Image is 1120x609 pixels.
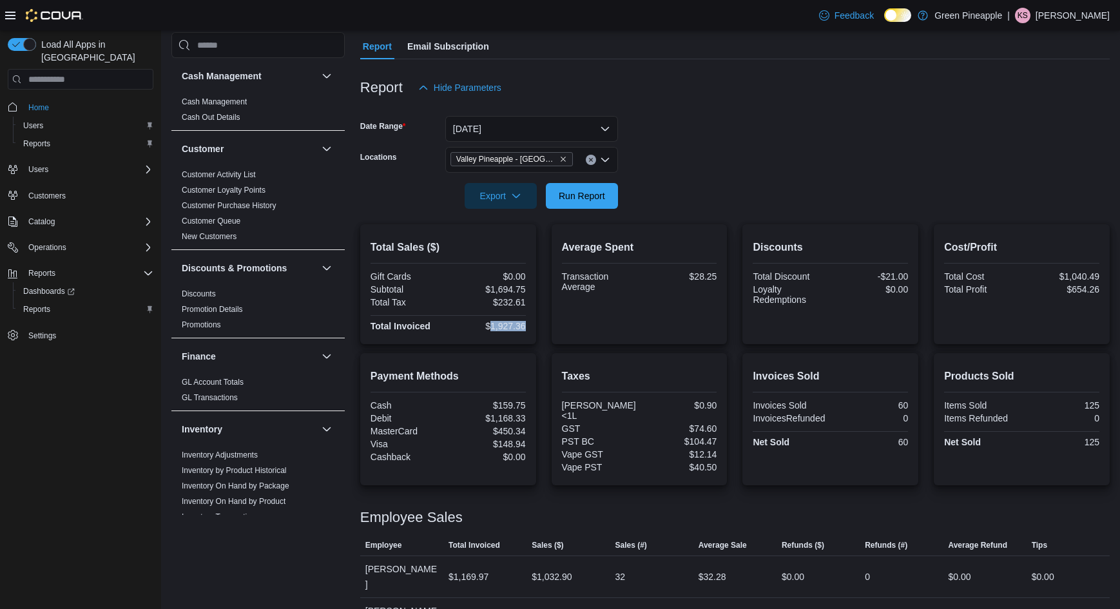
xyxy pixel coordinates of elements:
[182,481,289,491] span: Inventory On Hand by Package
[371,271,445,282] div: Gift Cards
[3,186,159,205] button: Customers
[26,9,83,22] img: Cova
[182,142,224,155] h3: Customer
[360,152,397,162] label: Locations
[319,349,334,364] button: Finance
[753,284,827,305] div: Loyalty Redemptions
[182,350,216,363] h3: Finance
[182,393,238,402] a: GL Transactions
[699,569,726,585] div: $32.28
[182,450,258,460] span: Inventory Adjustments
[182,423,316,436] button: Inventory
[182,512,260,521] a: Inventory Transactions
[182,186,266,195] a: Customer Loyalty Points
[182,169,256,180] span: Customer Activity List
[1032,569,1054,585] div: $0.00
[182,496,285,507] span: Inventory On Hand by Product
[23,266,153,281] span: Reports
[944,437,981,447] strong: Net Sold
[450,321,525,331] div: $1,927.36
[319,68,334,84] button: Cash Management
[360,510,463,525] h3: Employee Sales
[365,540,402,550] span: Employee
[171,94,345,130] div: Cash Management
[23,100,54,115] a: Home
[562,369,717,384] h2: Taxes
[371,369,526,384] h2: Payment Methods
[934,8,1002,23] p: Green Pineapple
[884,22,885,23] span: Dark Mode
[171,167,345,249] div: Customer
[450,271,525,282] div: $0.00
[3,238,159,256] button: Operations
[3,264,159,282] button: Reports
[3,97,159,116] button: Home
[319,141,334,157] button: Customer
[182,320,221,329] a: Promotions
[23,240,153,255] span: Operations
[182,465,287,476] span: Inventory by Product Historical
[182,142,316,155] button: Customer
[948,569,970,585] div: $0.00
[833,271,908,282] div: -$21.00
[445,116,618,142] button: [DATE]
[182,70,262,82] h3: Cash Management
[642,271,717,282] div: $28.25
[182,97,247,107] span: Cash Management
[182,262,287,275] h3: Discounts & Promotions
[319,421,334,437] button: Inventory
[18,302,153,317] span: Reports
[450,413,525,423] div: $1,168.33
[23,240,72,255] button: Operations
[642,400,717,411] div: $0.90
[472,183,529,209] span: Export
[753,413,827,423] div: InvoicesRefunded
[1036,8,1110,23] p: [PERSON_NAME]
[182,97,247,106] a: Cash Management
[944,400,1019,411] div: Items Sold
[13,300,159,318] button: Reports
[3,213,159,231] button: Catalog
[182,305,243,314] a: Promotion Details
[450,439,525,449] div: $148.94
[753,369,908,384] h2: Invoices Sold
[562,462,637,472] div: Vape PST
[450,426,525,436] div: $450.34
[182,392,238,403] span: GL Transactions
[562,449,637,459] div: Vape GST
[1025,271,1099,282] div: $1,040.49
[434,81,501,94] span: Hide Parameters
[18,284,153,299] span: Dashboards
[600,155,610,165] button: Open list of options
[28,268,55,278] span: Reports
[642,449,717,459] div: $12.14
[532,540,563,550] span: Sales ($)
[36,38,153,64] span: Load All Apps in [GEOGRAPHIC_DATA]
[18,136,153,151] span: Reports
[182,113,240,122] a: Cash Out Details
[833,437,908,447] div: 60
[450,284,525,295] div: $1,694.75
[182,217,240,226] a: Customer Queue
[753,271,827,282] div: Total Discount
[456,153,557,166] span: Valley Pineapple - [GEOGRAPHIC_DATA]
[753,240,908,255] h2: Discounts
[944,369,1099,384] h2: Products Sold
[182,200,276,211] span: Customer Purchase History
[1018,8,1028,23] span: KS
[28,331,56,341] span: Settings
[642,462,717,472] div: $40.50
[23,266,61,281] button: Reports
[562,436,637,447] div: PST BC
[28,164,48,175] span: Users
[182,201,276,210] a: Customer Purchase History
[449,569,488,585] div: $1,169.97
[182,481,289,490] a: Inventory On Hand by Package
[23,214,60,229] button: Catalog
[944,240,1099,255] h2: Cost/Profit
[559,155,567,163] button: Remove Valley Pineapple - Fruitvale from selection in this group
[182,262,316,275] button: Discounts & Promotions
[171,286,345,338] div: Discounts & Promotions
[562,400,637,421] div: [PERSON_NAME] <1L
